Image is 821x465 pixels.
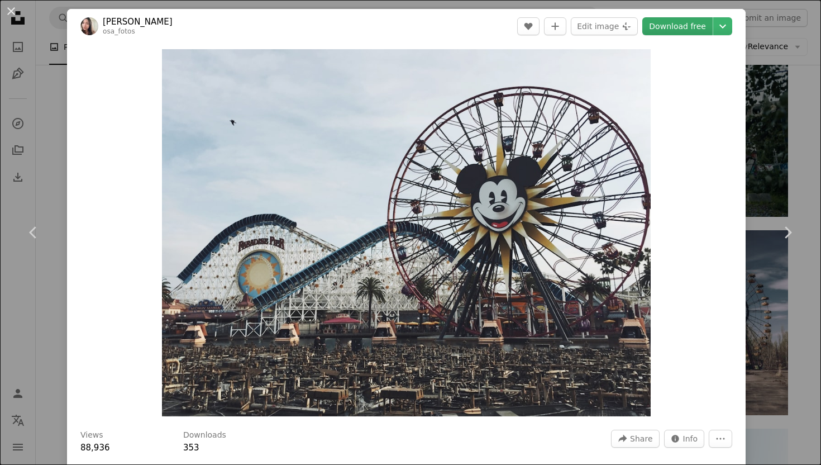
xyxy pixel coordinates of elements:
span: 353 [183,443,199,453]
a: [PERSON_NAME] [103,16,173,27]
span: Share [630,430,652,447]
button: Choose download size [713,17,732,35]
h3: Downloads [183,430,226,441]
button: Zoom in on this image [162,49,651,416]
img: Go to Cristina Carrillo's profile [80,17,98,35]
a: osa_fotos [103,27,135,35]
img: ferris wheel under blue sky during daytime [162,49,651,416]
button: Edit image [571,17,638,35]
button: Like [517,17,540,35]
a: Download free [642,17,713,35]
button: More Actions [709,430,732,448]
button: Share this image [611,430,659,448]
button: Stats about this image [664,430,705,448]
span: Info [683,430,698,447]
button: Add to Collection [544,17,566,35]
a: Next [754,179,821,286]
span: 88,936 [80,443,110,453]
h3: Views [80,430,103,441]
